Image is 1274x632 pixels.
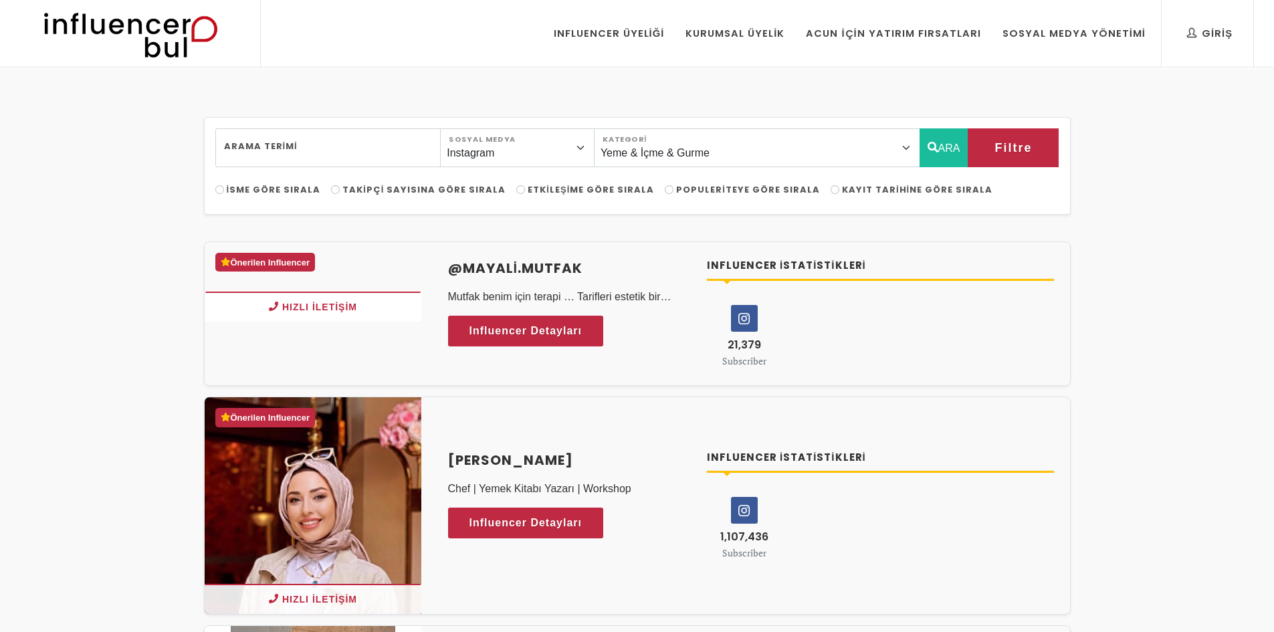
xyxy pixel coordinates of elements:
span: Influencer Detayları [469,321,582,341]
div: Acun İçin Yatırım Fırsatları [806,26,980,41]
button: Hızlı İletişim [205,292,421,322]
input: İsme Göre Sırala [215,185,224,194]
div: Kurumsal Üyelik [685,26,784,41]
button: Filtre [968,128,1059,167]
div: Influencer Üyeliği [554,26,665,41]
div: Önerilen Influencer [215,408,315,427]
span: 1,107,436 [720,529,768,544]
input: Search.. [215,128,441,167]
span: Takipçi Sayısına Göre Sırala [342,183,506,196]
span: Populeriteye Göre Sırala [676,183,820,196]
a: Influencer Detayları [448,508,604,538]
button: Hızlı İletişim [205,584,421,614]
span: Influencer Detayları [469,513,582,533]
p: Chef | Yemek Kitabı Yazarı | Workshop [448,481,692,497]
input: Takipçi Sayısına Göre Sırala [331,185,340,194]
input: Populeriteye Göre Sırala [665,185,673,194]
a: [PERSON_NAME] [448,450,692,470]
a: Influencer Detayları [448,316,604,346]
span: Kayıt Tarihine Göre Sırala [842,183,992,196]
input: Etkileşime Göre Sırala [516,185,525,194]
span: Filtre [994,136,1032,159]
span: 21,379 [728,337,761,352]
div: Önerilen Influencer [215,253,315,272]
p: Mutfak benim için terapi … Tarifleri estetik bir şekilde videoluyorum. [448,289,692,305]
small: Subscriber [722,546,766,559]
span: Etkileşime Göre Sırala [528,183,654,196]
h4: Influencer İstatistikleri [707,258,1054,274]
span: İsme Göre Sırala [227,183,321,196]
div: Sosyal Medya Yönetimi [1002,26,1146,41]
small: Subscriber [722,354,766,367]
h4: Influencer İstatistikleri [707,450,1054,465]
div: Giriş [1187,26,1233,41]
input: Kayıt Tarihine Göre Sırala [831,185,839,194]
a: @mayali.mutfak [448,258,692,278]
button: ARA [920,128,968,167]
